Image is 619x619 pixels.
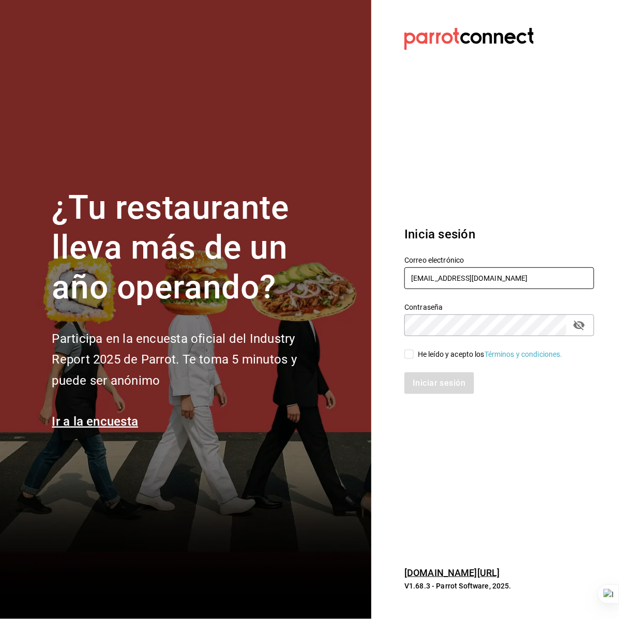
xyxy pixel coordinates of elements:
a: Ir a la encuesta [52,414,139,429]
h3: Inicia sesión [404,225,594,244]
button: passwordField [570,316,588,334]
label: Contraseña [404,304,594,311]
a: Términos y condiciones. [485,350,563,358]
h1: ¿Tu restaurante lleva más de un año operando? [52,188,331,307]
div: He leído y acepto los [418,349,563,360]
input: Ingresa tu correo electrónico [404,267,594,289]
label: Correo electrónico [404,257,594,264]
h2: Participa en la encuesta oficial del Industry Report 2025 de Parrot. Te toma 5 minutos y puede se... [52,328,331,391]
p: V1.68.3 - Parrot Software, 2025. [404,581,594,591]
a: [DOMAIN_NAME][URL] [404,567,500,578]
